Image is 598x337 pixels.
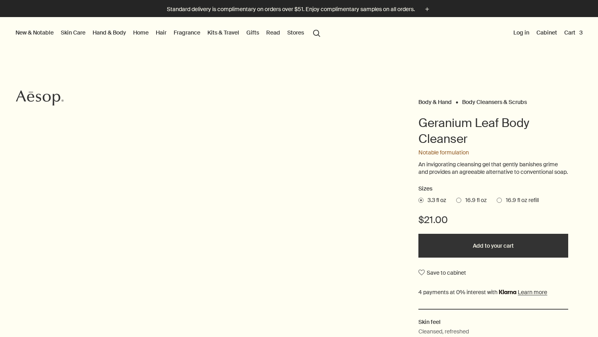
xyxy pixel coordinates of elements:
[265,27,282,38] a: Read
[424,196,446,204] span: 3.3 fl oz
[199,243,399,261] div: Geranium Leaf Body Cleanser
[286,27,306,38] button: Stores
[310,25,324,40] button: Open search
[418,214,448,226] span: $21.00
[172,27,202,38] a: Fragrance
[167,5,432,14] button: Standard delivery is complimentary on orders over $51. Enjoy complimentary samples on all orders.
[502,196,539,204] span: 16.9 fl oz refill
[512,27,531,38] button: Log in
[132,27,150,38] a: Home
[418,115,568,147] h1: Geranium Leaf Body Cleanser
[462,98,527,102] a: Body Cleansers & Scrubs
[91,27,128,38] a: Hand & Body
[14,27,55,38] button: New & Notable
[418,318,568,326] h2: Skin feel
[271,244,289,261] button: previous slide
[14,17,324,49] nav: primary
[563,27,584,38] button: Cart3
[418,327,469,336] p: Cleansed, refreshed
[461,196,487,204] span: 16.9 fl oz
[535,27,559,38] a: Cabinet
[16,90,64,106] svg: Aesop
[418,98,452,102] a: Body & Hand
[418,234,568,258] button: Add to your cart - $21.00
[154,27,168,38] a: Hair
[418,161,568,176] p: An invigorating cleansing gel that gently banishes grime and provides an agreeable alternative to...
[167,5,415,13] p: Standard delivery is complimentary on orders over $51. Enjoy complimentary samples on all orders.
[14,88,66,110] a: Aesop
[206,27,241,38] a: Kits & Travel
[59,27,87,38] a: Skin Care
[309,244,327,261] button: next slide
[512,17,584,49] nav: supplementary
[418,266,466,280] button: Save to cabinet
[418,184,568,194] h2: Sizes
[245,27,261,38] a: Gifts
